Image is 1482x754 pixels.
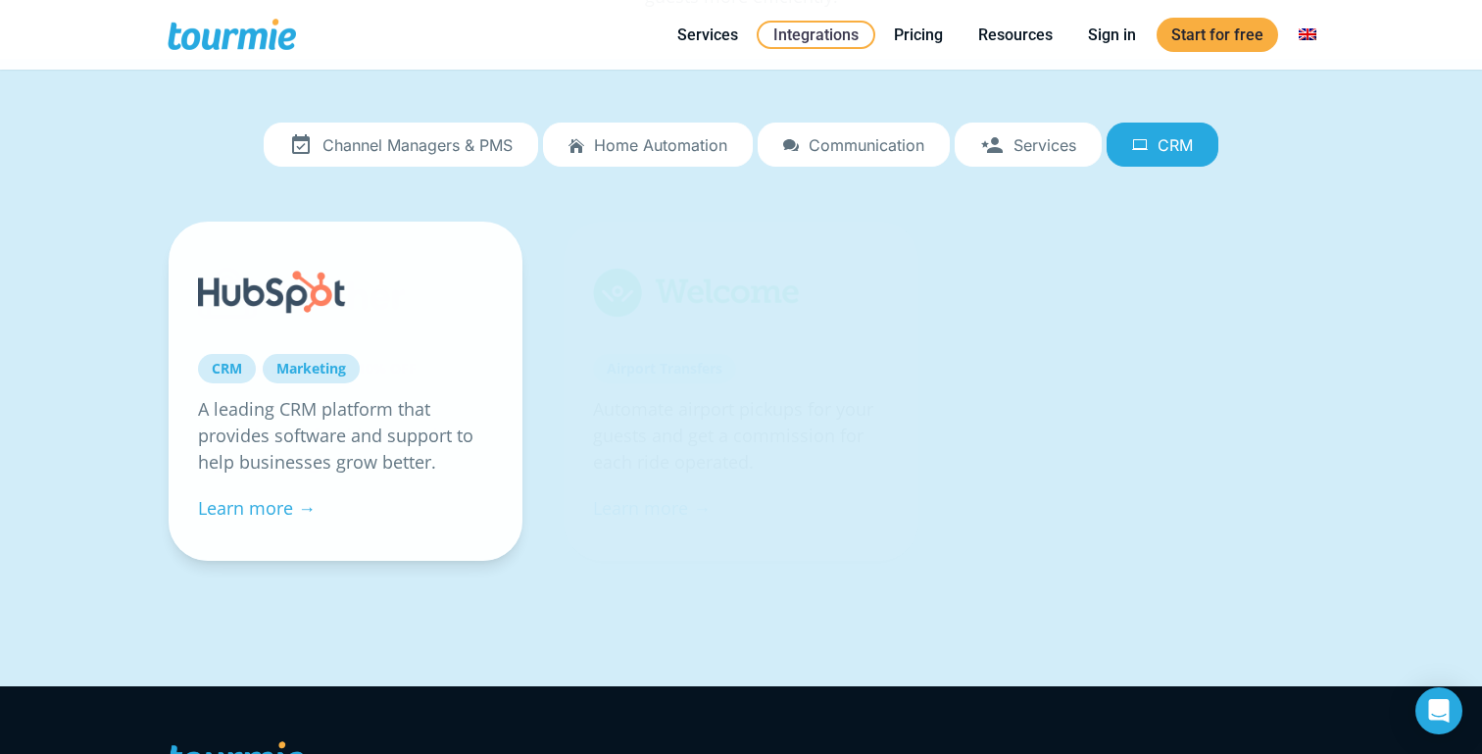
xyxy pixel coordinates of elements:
[663,23,753,47] a: Services
[198,396,493,476] p: A leading CRM platform that provides software and support to help businesses grow better.
[879,23,958,47] a: Pricing
[198,354,256,383] a: CRM
[1073,23,1151,47] a: Sign in
[809,136,924,154] span: Communication
[322,136,513,154] span: Channel Managers & PMS
[1013,136,1076,154] span: Services
[1158,136,1193,154] span: CRM
[263,354,360,383] a: Marketing
[757,21,875,49] a: Integrations
[198,496,316,520] a: Learn more →
[1157,18,1278,52] a: Start for free
[963,23,1067,47] a: Resources
[1415,687,1462,734] div: Open Intercom Messenger
[1284,23,1331,47] a: Switch to
[594,136,727,154] span: Home automation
